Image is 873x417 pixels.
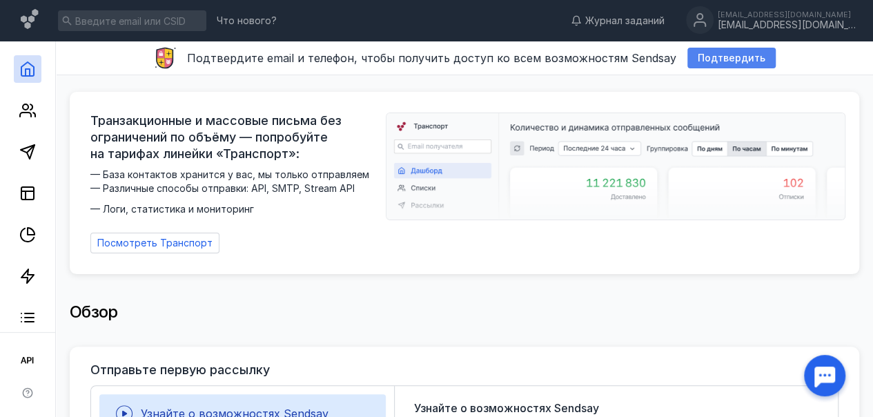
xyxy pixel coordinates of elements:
[97,237,213,249] span: Посмотреть Транспорт
[564,14,671,28] a: Журнал заданий
[90,233,219,253] a: Посмотреть Транспорт
[687,48,776,68] button: Подтвердить
[187,51,676,65] span: Подтвердите email и телефон, чтобы получить доступ ко всем возможностям Sendsay
[718,19,856,31] div: [EMAIL_ADDRESS][DOMAIN_NAME]
[70,302,118,322] span: Обзор
[585,14,665,28] span: Журнал заданий
[90,363,270,377] h3: Отправьте первую рассылку
[698,52,765,64] span: Подтвердить
[90,168,377,216] span: — База контактов хранится у вас, мы только отправляем — Различные способы отправки: API, SMTP, St...
[414,400,599,416] span: Узнайте о возможностях Sendsay
[217,16,277,26] span: Что нового?
[58,10,206,31] input: Введите email или CSID
[718,10,856,19] div: [EMAIL_ADDRESS][DOMAIN_NAME]
[210,16,284,26] a: Что нового?
[386,113,845,220] img: dashboard-transport-banner
[90,113,377,162] span: Транзакционные и массовые письма без ограничений по объёму — попробуйте на тарифах линейки «Транс...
